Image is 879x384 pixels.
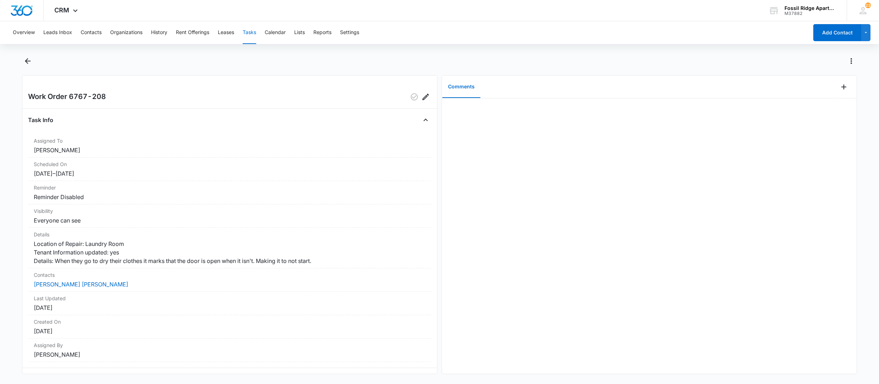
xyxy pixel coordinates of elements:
button: Leases [218,21,234,44]
dd: Everyone can see [34,216,426,225]
button: Leads Inbox [43,21,72,44]
div: Contacts[PERSON_NAME] [PERSON_NAME] [28,268,431,292]
button: Back [22,55,33,67]
dt: Assigned By [34,341,426,349]
button: Reports [313,21,331,44]
button: Tasks [243,21,256,44]
dd: [PERSON_NAME] [34,350,426,359]
h2: Work Order 6767-208 [28,91,106,103]
button: Comments [442,76,480,98]
button: Actions [846,55,857,67]
dt: Assigned To [34,137,426,144]
button: History [151,21,167,44]
dd: Location of Repair: Laundry Room Tenant Information updated: yes Details: When they go to dry the... [34,240,426,265]
div: ReminderReminder Disabled [28,181,431,204]
div: Scheduled On[DATE]–[DATE] [28,158,431,181]
div: account name [784,5,836,11]
span: CRM [54,6,69,14]
button: Add Contact [813,24,861,41]
button: Organizations [110,21,142,44]
div: DetailsLocation of Repair: Laundry Room Tenant Information updated: yes Details: When they go to ... [28,228,431,268]
div: Created On[DATE] [28,315,431,339]
div: Assigned By[PERSON_NAME] [28,339,431,362]
button: Edit [420,91,431,103]
button: Contacts [81,21,102,44]
button: Settings [340,21,359,44]
h4: Task Info [28,116,53,124]
dt: Visibility [34,207,426,215]
div: Last Updated[DATE] [28,292,431,315]
div: notifications count [865,2,871,8]
dt: Contacts [34,271,426,279]
button: Lists [294,21,305,44]
dd: [DATE] – [DATE] [34,169,426,178]
dt: Last Updated [34,295,426,302]
button: Rent Offerings [176,21,209,44]
button: Overview [13,21,35,44]
button: Close [420,114,431,126]
button: Calendar [265,21,286,44]
span: 23 [865,2,871,8]
dt: Created On [34,318,426,325]
dd: [PERSON_NAME] [34,146,426,154]
a: [PERSON_NAME] [PERSON_NAME] [34,281,128,288]
dd: Reminder Disabled [34,193,426,201]
div: Assigned To[PERSON_NAME] [28,134,431,158]
dt: Details [34,231,426,238]
dt: Scheduled On [34,160,426,168]
div: account id [784,11,836,16]
dd: [DATE] [34,303,426,312]
div: VisibilityEveryone can see [28,204,431,228]
button: Add Comment [838,81,850,93]
dt: Reminder [34,184,426,191]
dd: [DATE] [34,327,426,335]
